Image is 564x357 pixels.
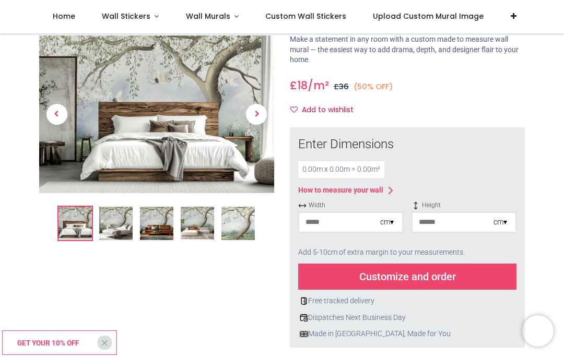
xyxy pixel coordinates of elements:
p: Make a statement in any room with a custom made to measure wall mural — the easiest way to add dr... [290,34,525,65]
span: Upload Custom Mural Image [373,11,484,21]
small: (50% OFF) [354,81,393,92]
div: cm ▾ [380,217,394,228]
div: 0.00 m x 0.00 m = 0.00 m² [298,161,384,178]
span: /m² [308,78,329,93]
a: Next [239,59,275,170]
div: Free tracked delivery [298,296,516,306]
span: Wall Murals [186,11,230,21]
div: Add 5-10cm of extra margin to your measurements. [298,241,516,264]
span: Home [53,11,75,21]
img: WS-74087-05 [221,207,255,240]
img: WS-74087-04 [181,207,214,240]
div: Made in [GEOGRAPHIC_DATA], Made for You [298,329,516,339]
i: Add to wishlist [290,106,298,113]
div: Dispatches Next Business Day [298,313,516,323]
span: 18 [297,78,308,93]
span: Wall Stickers [102,11,150,21]
span: Custom Wall Stickers [265,11,346,21]
img: Chinoiserie Garden Wall Mural Wallpaper [58,207,92,240]
a: Previous [39,59,75,170]
span: Previous [46,104,67,125]
img: WS-74087-03 [140,207,173,240]
div: cm ▾ [494,217,507,228]
img: uk [300,330,308,338]
div: Customize and order [298,264,516,290]
img: WS-74087-02 [99,207,133,240]
span: £ [334,81,349,92]
span: 36 [339,81,349,92]
button: Add to wishlistAdd to wishlist [290,101,362,119]
span: £ [290,78,308,93]
span: Height [412,201,516,210]
span: Next [246,104,267,125]
span: Width [298,201,403,210]
img: Chinoiserie Garden Wall Mural Wallpaper [39,36,274,193]
div: Enter Dimensions [298,136,516,153]
div: How to measure your wall [298,185,383,196]
iframe: Brevo live chat [522,315,554,347]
